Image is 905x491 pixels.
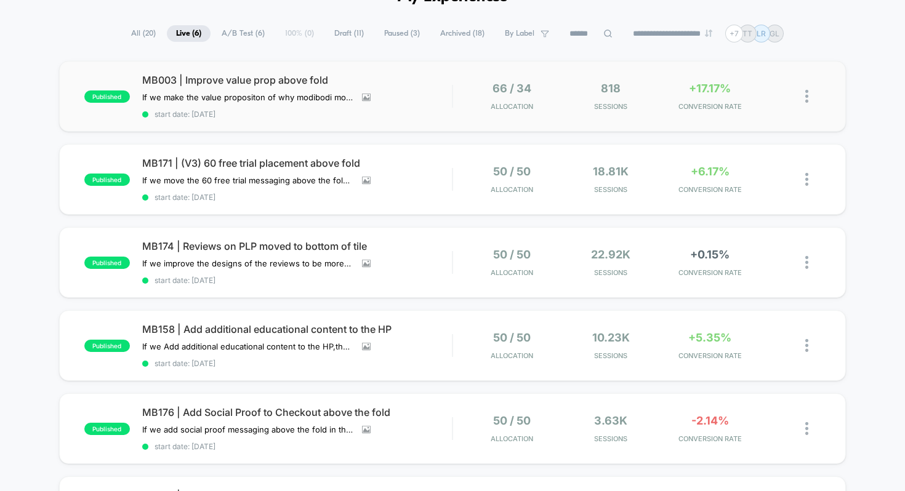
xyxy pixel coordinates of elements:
img: close [805,339,808,352]
span: MB158 | Add additional educational content to the HP [142,323,452,335]
p: GL [770,29,779,38]
span: Allocation [491,268,533,277]
span: CONVERSION RATE [664,434,757,443]
span: Sessions [565,268,658,277]
span: published [84,257,130,269]
div: + 7 [725,25,743,42]
span: 18.81k [593,165,629,178]
p: LR [757,29,766,38]
span: If we move the 60 free trial messaging above the fold for mobile,then conversions will increase,b... [142,175,353,185]
span: Archived ( 18 ) [431,25,494,42]
span: +5.35% [688,331,731,344]
span: start date: [DATE] [142,110,452,119]
span: 3.63k [594,414,627,427]
span: 50 / 50 [493,248,531,261]
span: MB174 | Reviews on PLP moved to bottom of tile [142,240,452,252]
span: Draft ( 11 ) [325,25,373,42]
p: TT [742,29,752,38]
span: MB176 | Add Social Proof to Checkout above the fold [142,406,452,418]
span: 22.92k [591,248,630,261]
span: -2.14% [691,414,729,427]
span: published [84,423,130,435]
img: end [705,30,712,37]
span: 50 / 50 [493,414,531,427]
span: Sessions [565,434,658,443]
span: 66 / 34 [493,82,531,95]
span: Sessions [565,102,658,111]
span: Paused ( 3 ) [375,25,429,42]
span: CONVERSION RATE [664,268,757,277]
span: +6.17% [691,165,730,178]
span: Allocation [491,434,533,443]
img: close [805,173,808,186]
span: If we improve the designs of the reviews to be more visible and credible,then conversions will in... [142,258,353,268]
span: published [84,340,130,352]
span: 818 [601,82,621,95]
span: Sessions [565,185,658,194]
span: If we make the value propositon of why modibodi more clear above the fold,then conversions will i... [142,92,353,102]
span: MB003 | Improve value prop above fold [142,74,452,86]
span: By Label [505,29,534,38]
img: close [805,90,808,103]
span: start date: [DATE] [142,276,452,285]
span: CONVERSION RATE [664,185,757,194]
span: 50 / 50 [493,165,531,178]
span: start date: [DATE] [142,359,452,368]
span: Live ( 6 ) [167,25,211,42]
span: If we add social proof messaging above the fold in the checkout,then conversions will increase,be... [142,425,353,434]
span: +17.17% [689,82,731,95]
span: start date: [DATE] [142,193,452,202]
img: close [805,256,808,269]
span: published [84,174,130,186]
span: If we Add additional educational content to the HP,then CTR will increase,because visitors are be... [142,341,353,351]
span: 50 / 50 [493,331,531,344]
span: 10.23k [592,331,630,344]
span: CONVERSION RATE [664,351,757,360]
span: All ( 20 ) [122,25,165,42]
span: Allocation [491,102,533,111]
span: Sessions [565,351,658,360]
span: MB171 | (V3) 60 free trial placement above fold [142,157,452,169]
img: close [805,422,808,435]
span: Allocation [491,185,533,194]
span: Allocation [491,351,533,360]
span: A/B Test ( 6 ) [212,25,274,42]
span: CONVERSION RATE [664,102,757,111]
span: start date: [DATE] [142,442,452,451]
span: +0.15% [690,248,730,261]
span: published [84,90,130,103]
